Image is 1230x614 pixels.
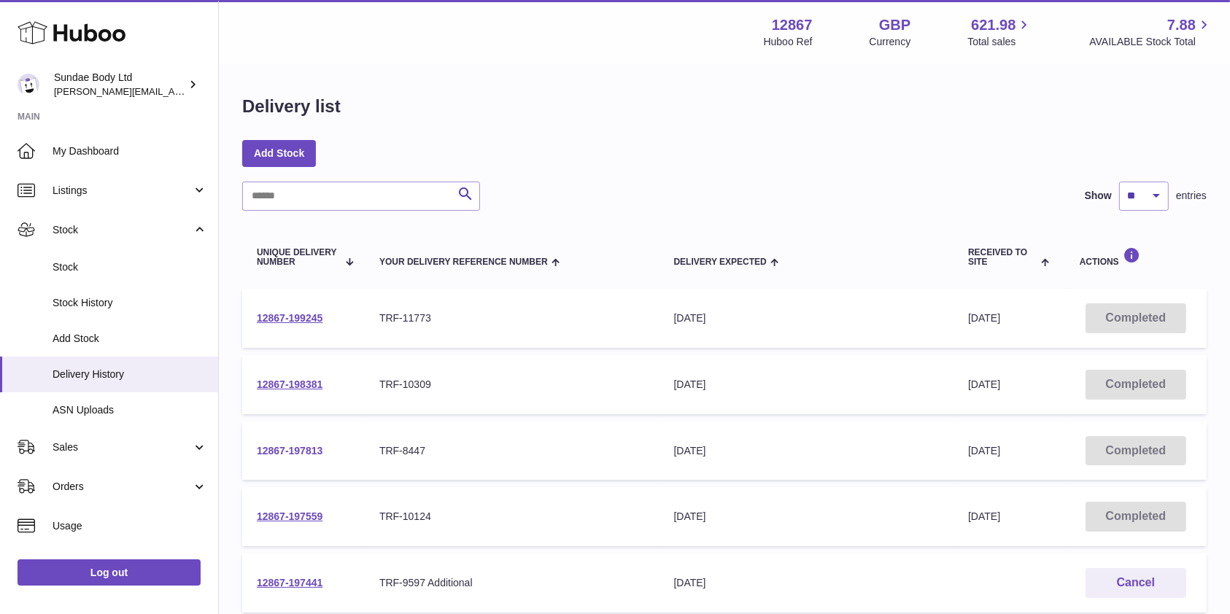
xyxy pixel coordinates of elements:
[968,248,1037,267] span: Received to Site
[764,35,813,49] div: Huboo Ref
[1089,35,1212,49] span: AVAILABLE Stock Total
[968,510,1000,522] span: [DATE]
[968,312,1000,324] span: [DATE]
[53,223,192,237] span: Stock
[257,510,322,522] a: 12867-197559
[1167,15,1196,35] span: 7.88
[53,296,207,310] span: Stock History
[54,85,293,97] span: [PERSON_NAME][EMAIL_ADDRESS][DOMAIN_NAME]
[967,15,1032,49] a: 621.98 Total sales
[242,95,341,118] h1: Delivery list
[257,312,322,324] a: 12867-199245
[53,368,207,381] span: Delivery History
[257,248,338,267] span: Unique Delivery Number
[1089,15,1212,49] a: 7.88 AVAILABLE Stock Total
[674,510,940,524] div: [DATE]
[674,576,940,590] div: [DATE]
[879,15,910,35] strong: GBP
[53,519,207,533] span: Usage
[54,71,185,98] div: Sundae Body Ltd
[18,74,39,96] img: dianne@sundaebody.com
[18,559,201,586] a: Log out
[379,510,645,524] div: TRF-10124
[1176,189,1207,203] span: entries
[379,378,645,392] div: TRF-10309
[968,445,1000,456] span: [DATE]
[53,480,192,494] span: Orders
[971,15,1016,35] span: 621.98
[674,444,940,458] div: [DATE]
[53,440,192,454] span: Sales
[1080,247,1192,267] div: Actions
[379,257,548,267] span: Your Delivery Reference Number
[1086,568,1186,598] button: Cancel
[53,332,207,346] span: Add Stock
[257,378,322,390] a: 12867-198381
[257,445,322,456] a: 12867-197813
[870,35,911,49] div: Currency
[257,577,322,588] a: 12867-197441
[674,311,940,325] div: [DATE]
[674,257,767,267] span: Delivery Expected
[53,144,207,158] span: My Dashboard
[53,184,192,198] span: Listings
[53,403,207,417] span: ASN Uploads
[379,576,645,590] div: TRF-9597 Additional
[379,311,645,325] div: TRF-11773
[1085,189,1112,203] label: Show
[674,378,940,392] div: [DATE]
[53,260,207,274] span: Stock
[967,35,1032,49] span: Total sales
[772,15,813,35] strong: 12867
[968,378,1000,390] span: [DATE]
[242,140,316,166] a: Add Stock
[379,444,645,458] div: TRF-8447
